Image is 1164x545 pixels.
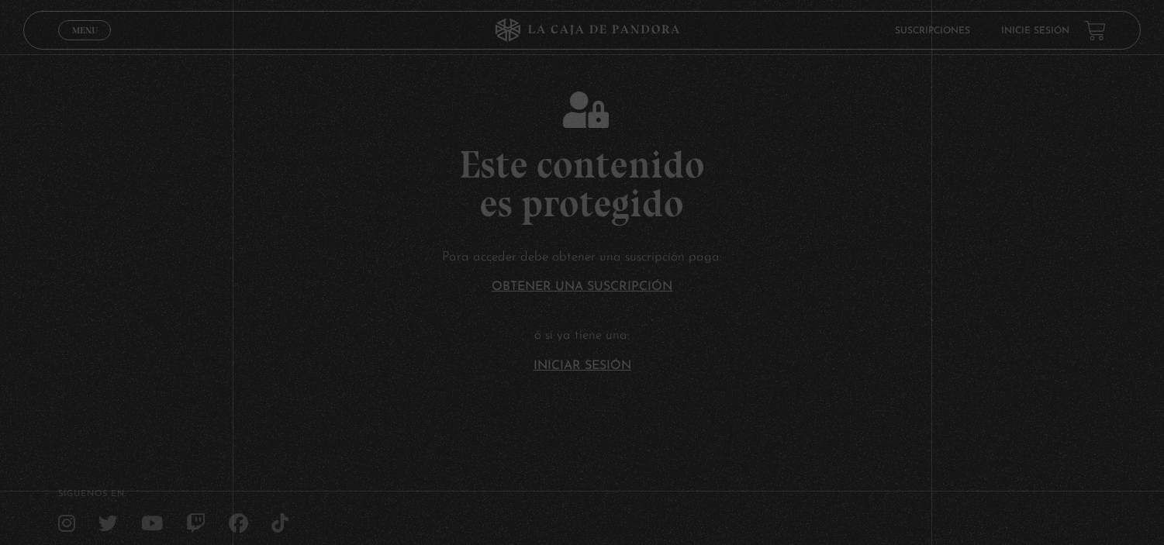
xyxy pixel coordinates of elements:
[1001,26,1069,36] a: Inicie sesión
[1085,20,1106,41] a: View your shopping cart
[492,281,672,293] a: Obtener una suscripción
[58,490,1106,498] h4: SÍguenos en:
[67,39,103,50] span: Cerrar
[72,26,98,35] span: Menu
[895,26,970,36] a: Suscripciones
[534,360,631,372] a: Iniciar Sesión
